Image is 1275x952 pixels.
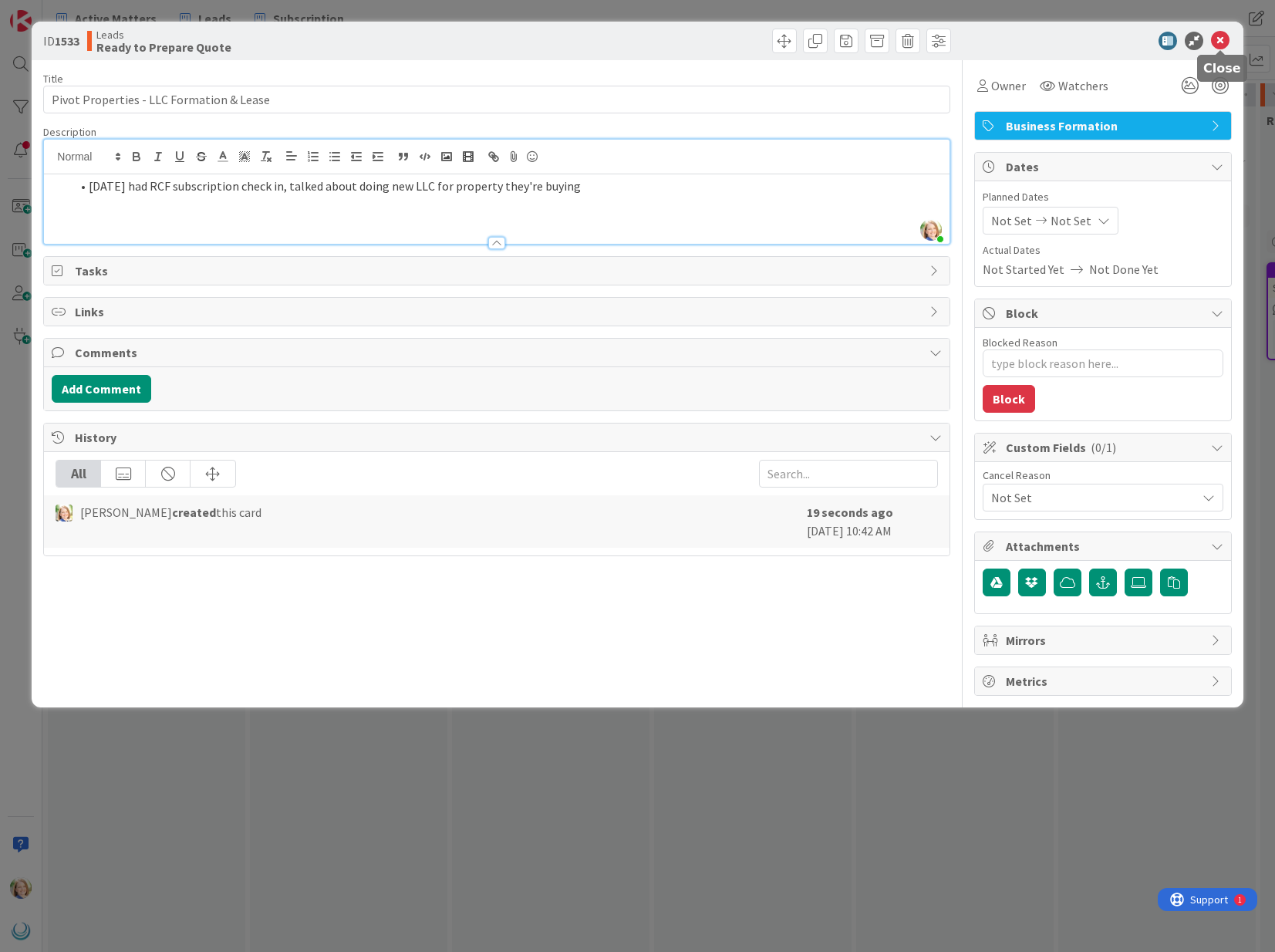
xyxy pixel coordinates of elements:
li: [DATE] had RCF subscription check in, talked about doing new LLC for property they're buying [70,177,941,195]
span: Not Set [1051,211,1091,230]
img: AD [56,505,73,522]
b: created [172,505,216,520]
span: Not Set [991,488,1196,507]
span: Business Formation [1006,116,1203,135]
span: Custom Fields [1006,438,1203,457]
span: Not Started Yet [983,260,1064,279]
img: Sl300r1zNejTcUF0uYcJund7nRpyjiOK.jpg [920,219,942,241]
span: Owner [991,76,1026,95]
b: 19 seconds ago [807,505,893,520]
span: ( 0/1 ) [1091,440,1116,455]
span: Not Set [991,211,1032,230]
button: Block [983,385,1035,413]
button: Add Comment [52,375,151,403]
input: type card name here... [43,86,950,113]
span: Support [32,2,70,21]
input: Search... [759,460,938,488]
div: [DATE] 10:42 AM [807,503,938,540]
span: Not Done Yet [1089,260,1159,279]
span: ID [43,32,79,50]
span: Comments [75,343,921,362]
label: Title [43,72,63,86]
span: Metrics [1006,672,1203,690]
b: Ready to Prepare Quote [96,41,231,53]
div: All [56,461,101,487]
b: 1533 [55,33,79,49]
label: Blocked Reason [983,336,1057,349]
span: Block [1006,304,1203,322]
span: Attachments [1006,537,1203,555]
span: Description [43,125,96,139]
span: Links [75,302,921,321]
span: Dates [1006,157,1203,176]
span: [PERSON_NAME] this card [80,503,261,522]
span: Tasks [75,262,921,280]
span: Watchers [1058,76,1108,95]
span: Planned Dates [983,189,1223,205]
div: 1 [80,6,84,19]
span: Mirrors [1006,631,1203,650]
h5: Close [1203,61,1241,76]
div: Cancel Reason [983,470,1223,481]
span: Actual Dates [983,242,1223,258]
span: History [75,428,921,447]
span: Leads [96,29,231,41]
